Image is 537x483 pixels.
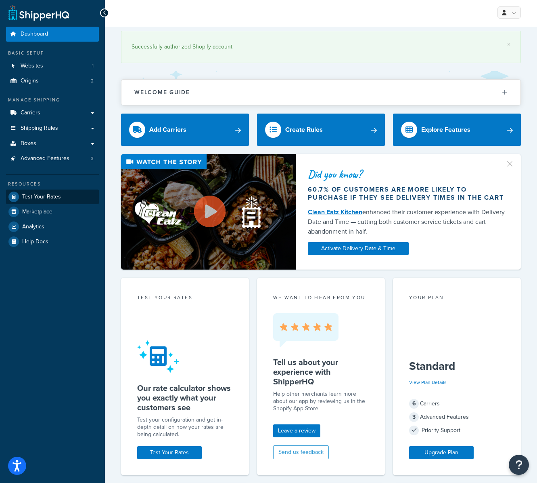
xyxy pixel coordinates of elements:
li: Origins [6,74,99,89]
button: Send us feedback [273,445,329,459]
a: Boxes [6,136,99,151]
div: Create Rules [285,124,323,135]
span: Shipping Rules [21,125,58,132]
span: Advanced Features [21,155,69,162]
span: Help Docs [22,238,48,245]
a: Analytics [6,219,99,234]
span: Analytics [22,224,44,230]
a: Marketplace [6,205,99,219]
div: 60.7% of customers are more likely to purchase if they see delivery times in the cart [308,186,509,202]
div: Your Plan [409,294,505,303]
a: Explore Features [393,114,521,146]
span: Websites [21,63,43,70]
li: Websites [6,59,99,74]
a: Dashboard [6,27,99,42]
div: Advanced Features [409,411,505,423]
button: Open Resource Center [509,455,529,475]
h5: Our rate calculator shows you exactly what your customers see [137,383,233,412]
h2: Welcome Guide [134,89,190,95]
div: Carriers [409,398,505,409]
span: Test Your Rates [22,194,61,200]
div: Priority Support [409,425,505,436]
span: 3 [409,412,419,422]
div: Explore Features [421,124,470,135]
a: Help Docs [6,234,99,249]
a: Test Your Rates [137,446,202,459]
span: 2 [91,78,94,84]
a: Carriers [6,105,99,120]
span: Origins [21,78,39,84]
p: Help other merchants learn more about our app by reviewing us in the Shopify App Store. [273,390,369,412]
span: 6 [409,399,419,409]
div: Successfully authorized Shopify account [132,41,510,53]
div: Resources [6,181,99,188]
span: 3 [91,155,94,162]
a: Create Rules [257,114,385,146]
a: Shipping Rules [6,121,99,136]
a: Leave a review [273,424,320,437]
span: Carriers [21,110,40,116]
div: Did you know? [308,169,509,180]
a: Add Carriers [121,114,249,146]
h5: Tell us about your experience with ShipperHQ [273,357,369,386]
span: Dashboard [21,31,48,38]
a: Clean Eatz Kitchen [308,207,362,217]
a: Origins2 [6,74,99,89]
button: Welcome Guide [121,80,520,105]
a: Websites1 [6,59,99,74]
img: Video thumbnail [121,154,296,270]
a: Activate Delivery Date & Time [308,242,409,255]
a: Upgrade Plan [409,446,474,459]
div: Test your configuration and get in-depth detail on how your rates are being calculated. [137,416,233,438]
div: enhanced their customer experience with Delivery Date and Time — cutting both customer service ti... [308,207,509,236]
li: Advanced Features [6,151,99,166]
a: × [507,41,510,48]
div: Manage Shipping [6,97,99,103]
h5: Standard [409,360,505,373]
div: Add Carriers [149,124,186,135]
a: View Plan Details [409,379,447,386]
div: Test your rates [137,294,233,303]
p: we want to hear from you [273,294,369,301]
a: Advanced Features3 [6,151,99,166]
a: Test Your Rates [6,190,99,204]
span: Boxes [21,140,36,147]
span: Marketplace [22,209,52,215]
div: Basic Setup [6,50,99,57]
span: 1 [92,63,94,70]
